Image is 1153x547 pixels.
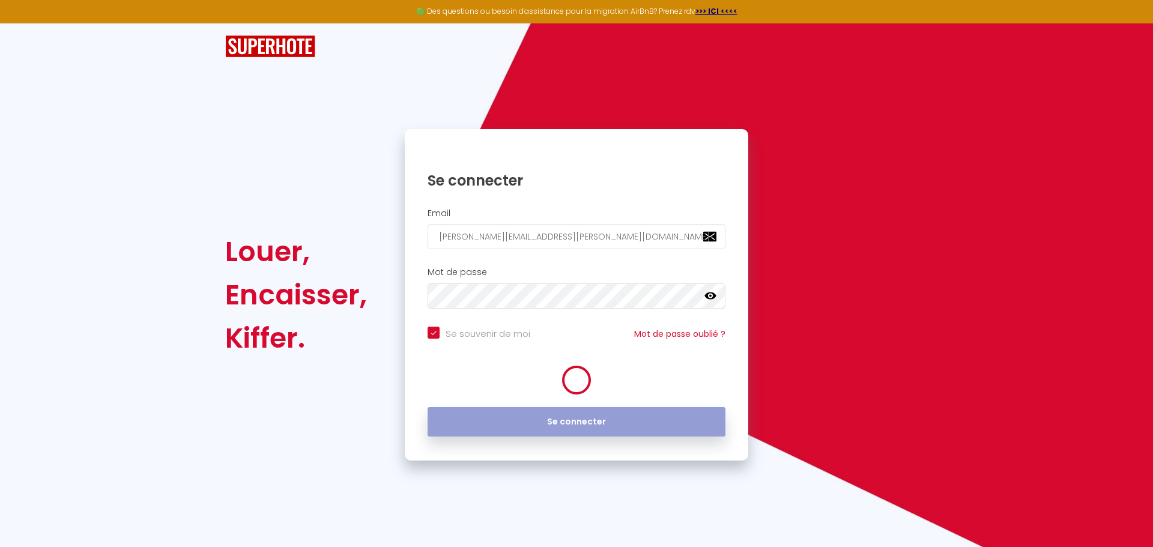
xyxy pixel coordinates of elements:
[225,273,367,316] div: Encaisser,
[428,224,725,249] input: Ton Email
[428,208,725,219] h2: Email
[428,267,725,277] h2: Mot de passe
[428,171,725,190] h1: Se connecter
[225,35,315,58] img: SuperHote logo
[428,407,725,437] button: Se connecter
[225,316,367,360] div: Kiffer.
[634,328,725,340] a: Mot de passe oublié ?
[695,6,737,16] a: >>> ICI <<<<
[225,230,367,273] div: Louer,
